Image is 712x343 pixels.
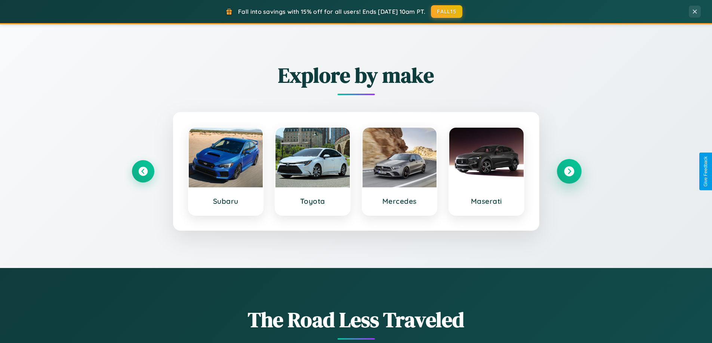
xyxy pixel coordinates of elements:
[238,8,425,15] span: Fall into savings with 15% off for all users! Ends [DATE] 10am PT.
[370,197,429,206] h3: Mercedes
[132,61,580,90] h2: Explore by make
[431,5,462,18] button: FALL15
[196,197,256,206] h3: Subaru
[703,156,708,187] div: Give Feedback
[283,197,342,206] h3: Toyota
[132,305,580,334] h1: The Road Less Traveled
[457,197,516,206] h3: Maserati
